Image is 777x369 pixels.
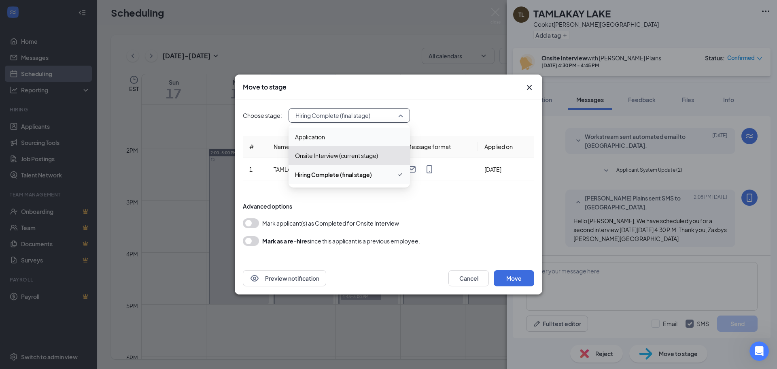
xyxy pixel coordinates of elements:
th: Applied on [478,136,534,158]
button: Messages [81,253,162,285]
svg: Cross [524,83,534,92]
img: Profile image for Chloe [110,13,126,29]
p: How can we help? [16,85,146,99]
img: Profile image for James [95,13,111,29]
b: Mark as a re-hire [262,237,307,245]
p: Hi [PERSON_NAME] 👋 [16,58,146,85]
svg: Email [407,164,416,174]
iframe: Intercom live chat [749,341,769,361]
h3: Move to stage [243,83,287,92]
svg: MobileSms [425,164,434,174]
th: Name [267,136,342,158]
span: Onsite Interview (current stage) [295,151,378,160]
img: logo [16,17,63,27]
button: Cancel [448,270,489,286]
div: since this applicant is a previous employee. [262,236,420,246]
span: Hiring Complete (final stage) [295,109,370,122]
div: Send us a message [17,116,135,124]
td: [DATE] [478,158,534,181]
td: TAMLAKAY LAKE [267,158,342,181]
div: Advanced options [243,202,534,210]
svg: Eye [250,273,259,283]
span: Application [295,132,325,141]
span: Mark applicant(s) as Completed for Onsite Interview [262,218,399,228]
span: Hiring Complete (final stage) [295,170,372,179]
th: Message format [400,136,478,158]
span: 1 [249,166,253,173]
span: Messages [108,273,136,279]
span: Home [31,273,49,279]
svg: Checkmark [397,170,403,179]
div: Send us a messageWe typically reply in under a minute [8,109,154,140]
div: Close [139,13,154,28]
button: Close [524,83,534,92]
div: We typically reply in under a minute [17,124,135,133]
th: # [243,136,267,158]
button: EyePreview notification [243,270,326,286]
img: Profile image for CJ [79,13,96,29]
span: Choose stage: [243,111,282,120]
button: Move [494,270,534,286]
